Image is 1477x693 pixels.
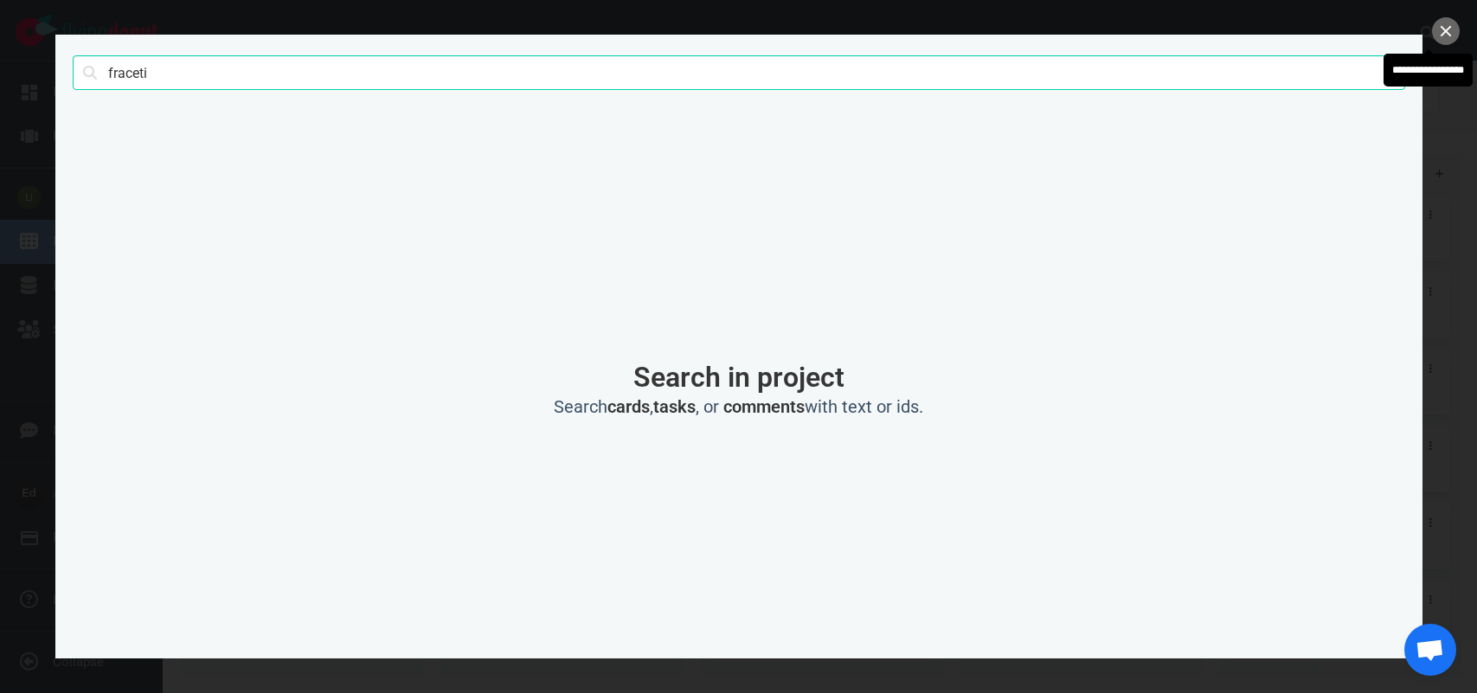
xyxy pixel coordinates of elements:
[1404,624,1456,676] a: Aprire la chat
[73,55,1405,90] input: Search cards, tasks, or comments with text or ids
[157,396,1320,418] h2: Search , , or with text or ids.
[157,362,1320,393] h1: Search in project
[723,396,805,417] strong: comments
[607,396,650,417] strong: cards
[1432,17,1460,45] button: close
[653,396,696,417] strong: tasks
